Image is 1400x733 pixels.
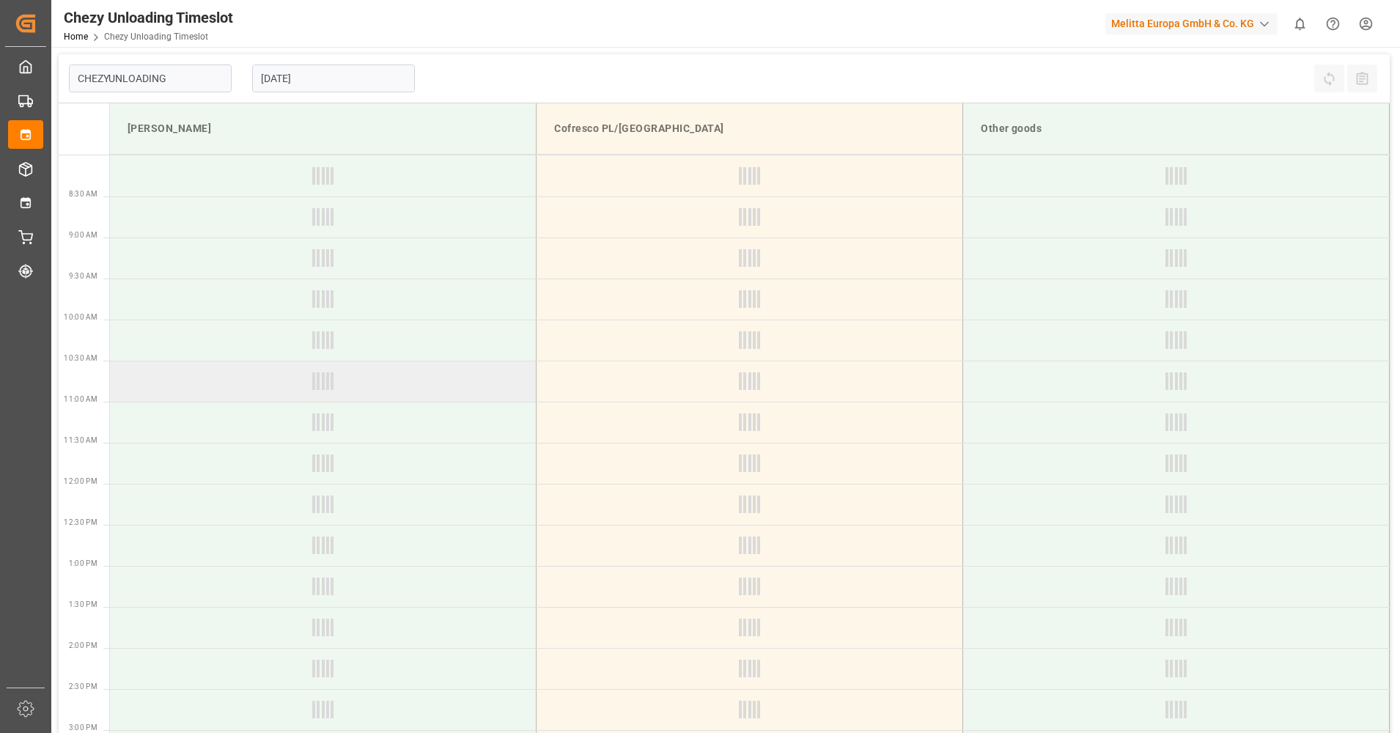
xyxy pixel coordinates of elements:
[69,190,97,198] span: 8:30 AM
[548,115,951,142] div: Cofresco PL/[GEOGRAPHIC_DATA]
[252,65,415,92] input: DD.MM.YYYY
[64,32,88,42] a: Home
[64,395,97,403] span: 11:00 AM
[64,354,97,362] span: 10:30 AM
[69,641,97,649] span: 2:00 PM
[69,682,97,690] span: 2:30 PM
[975,115,1377,142] div: Other goods
[64,477,97,485] span: 12:00 PM
[64,518,97,526] span: 12:30 PM
[69,231,97,239] span: 9:00 AM
[64,436,97,444] span: 11:30 AM
[1105,10,1283,37] button: Melitta Europa GmbH & Co. KG
[69,559,97,567] span: 1:00 PM
[69,272,97,280] span: 9:30 AM
[69,65,232,92] input: Type to search/select
[69,723,97,732] span: 3:00 PM
[64,7,233,29] div: Chezy Unloading Timeslot
[1283,7,1316,40] button: show 0 new notifications
[122,115,524,142] div: [PERSON_NAME]
[1316,7,1349,40] button: Help Center
[69,600,97,608] span: 1:30 PM
[64,313,97,321] span: 10:00 AM
[1105,13,1278,34] div: Melitta Europa GmbH & Co. KG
